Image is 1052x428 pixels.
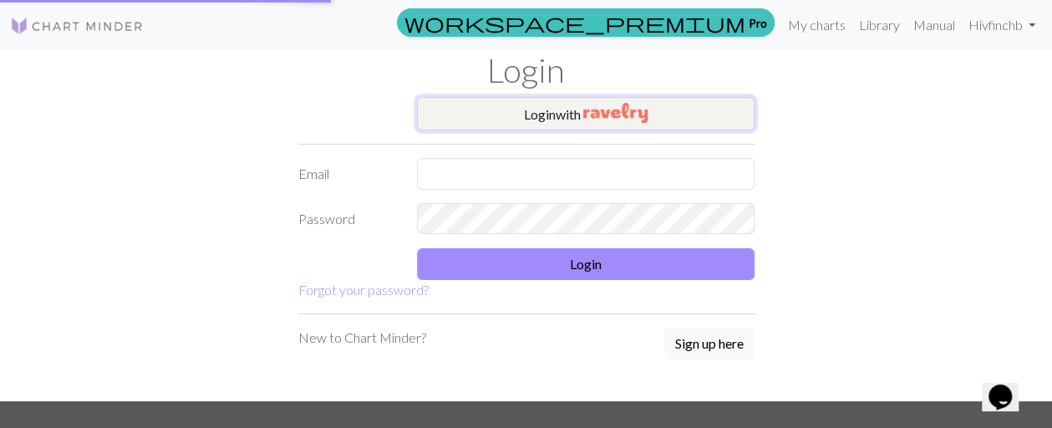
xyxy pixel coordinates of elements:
a: Manual [907,8,962,42]
a: Sign up here [664,328,755,361]
h1: Login [50,50,1003,90]
label: Email [288,158,408,190]
button: Login [417,248,755,280]
a: Library [852,8,907,42]
img: Logo [10,16,144,36]
img: Ravelry [583,103,648,123]
iframe: chat widget [982,361,1035,411]
span: workspace_premium [404,11,745,34]
a: Pro [397,8,775,37]
a: Forgot your password? [298,282,429,298]
button: Loginwith [417,97,755,130]
a: Hivfinchb [962,8,1042,42]
a: My charts [781,8,852,42]
label: Password [288,203,408,235]
p: New to Chart Minder? [298,328,426,348]
button: Sign up here [664,328,755,359]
